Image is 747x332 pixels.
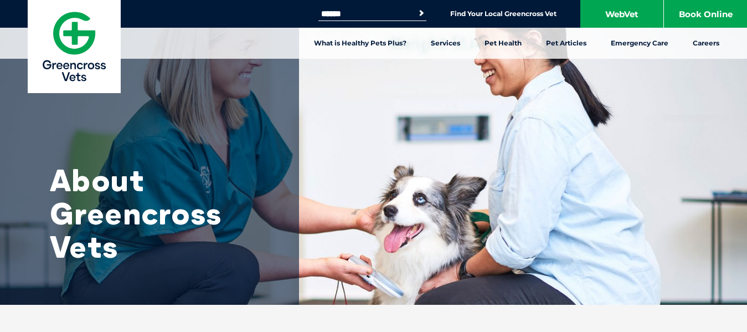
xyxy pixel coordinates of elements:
a: Pet Articles [534,28,599,59]
a: Services [419,28,472,59]
a: Find Your Local Greencross Vet [450,9,557,18]
h1: About Greencross Vets [50,164,271,263]
a: Emergency Care [599,28,681,59]
a: What is Healthy Pets Plus? [302,28,419,59]
button: Search [416,8,427,19]
a: Careers [681,28,731,59]
a: Pet Health [472,28,534,59]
